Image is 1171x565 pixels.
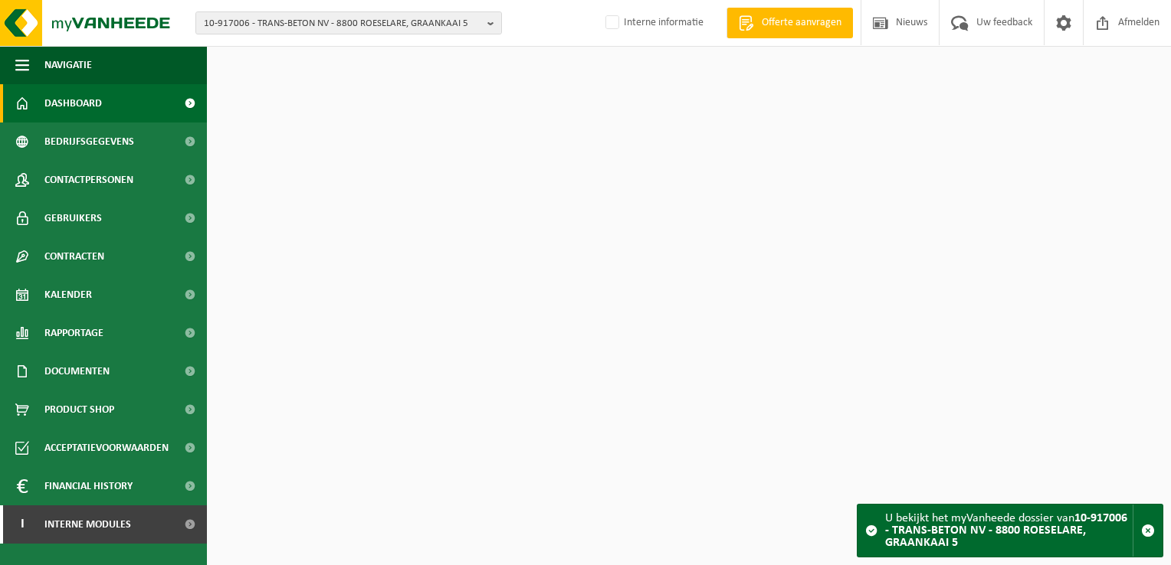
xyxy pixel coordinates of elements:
span: Gebruikers [44,199,102,237]
button: 10-917006 - TRANS-BETON NV - 8800 ROESELARE, GRAANKAAI 5 [195,11,502,34]
div: U bekijkt het myVanheede dossier van [885,505,1133,557]
span: Bedrijfsgegevens [44,122,134,161]
span: Acceptatievoorwaarden [44,429,169,467]
strong: 10-917006 - TRANS-BETON NV - 8800 ROESELARE, GRAANKAAI 5 [885,512,1127,549]
span: Offerte aanvragen [758,15,845,31]
span: I [15,505,29,544]
label: Interne informatie [602,11,704,34]
span: Contactpersonen [44,161,133,199]
a: Offerte aanvragen [727,8,853,38]
span: Dashboard [44,84,102,122]
span: Documenten [44,352,110,390]
span: Kalender [44,276,92,314]
span: Rapportage [44,314,103,352]
span: Product Shop [44,390,114,429]
span: Financial History [44,467,133,505]
span: Interne modules [44,505,131,544]
span: Contracten [44,237,104,276]
span: Navigatie [44,46,92,84]
span: 10-917006 - TRANS-BETON NV - 8800 ROESELARE, GRAANKAAI 5 [204,12,481,35]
